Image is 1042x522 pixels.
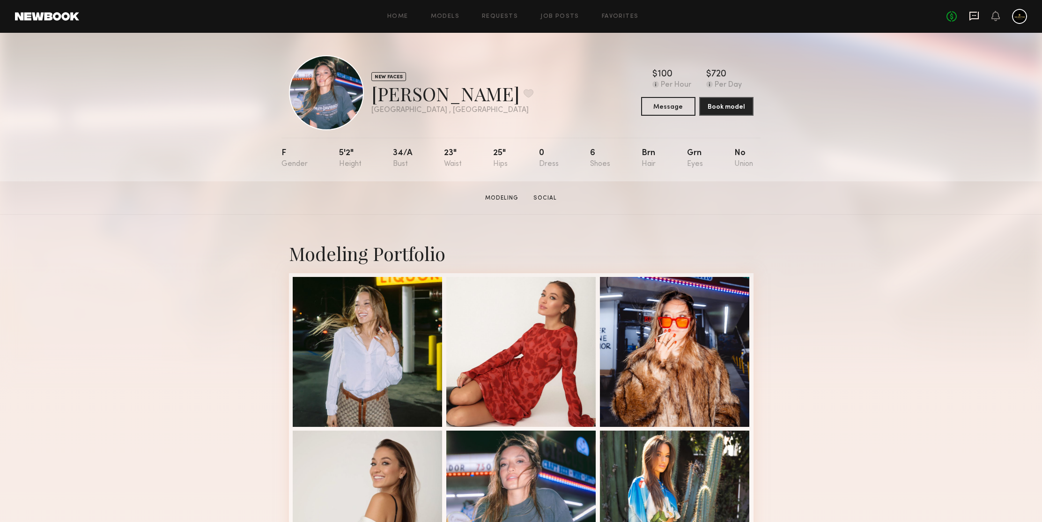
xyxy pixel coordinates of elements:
[481,194,522,202] a: Modeling
[431,14,459,20] a: Models
[482,14,518,20] a: Requests
[289,241,754,266] div: Modeling Portfolio
[371,106,533,114] div: [GEOGRAPHIC_DATA] , [GEOGRAPHIC_DATA]
[393,149,413,168] div: 34/a
[387,14,408,20] a: Home
[493,149,508,168] div: 25"
[706,70,711,79] div: $
[602,14,639,20] a: Favorites
[699,97,754,116] button: Book model
[530,194,561,202] a: Social
[371,72,406,81] div: NEW FACES
[661,81,691,89] div: Per Hour
[711,70,726,79] div: 720
[371,81,533,106] div: [PERSON_NAME]
[687,149,703,168] div: Grn
[539,149,559,168] div: 0
[734,149,753,168] div: No
[339,149,362,168] div: 5'2"
[540,14,579,20] a: Job Posts
[590,149,610,168] div: 6
[444,149,462,168] div: 23"
[715,81,742,89] div: Per Day
[642,149,656,168] div: Brn
[281,149,308,168] div: F
[652,70,658,79] div: $
[658,70,672,79] div: 100
[641,97,695,116] button: Message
